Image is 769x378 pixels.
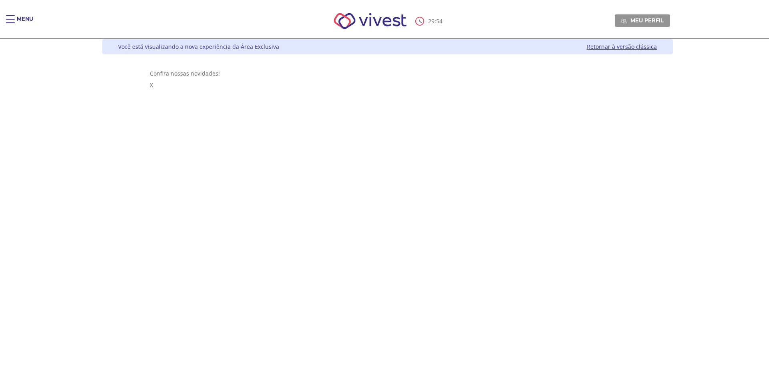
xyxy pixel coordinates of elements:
div: Vivest [96,39,673,378]
span: Meu perfil [630,17,664,24]
span: X [150,81,153,89]
div: Confira nossas novidades! [150,70,626,77]
span: 29 [428,17,435,25]
img: Vivest [325,4,416,38]
div: : [415,17,444,26]
img: Meu perfil [621,18,627,24]
div: Menu [17,15,33,31]
span: 54 [436,17,443,25]
a: Meu perfil [615,14,670,26]
a: Retornar à versão clássica [587,43,657,50]
div: Você está visualizando a nova experiência da Área Exclusiva [118,43,279,50]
